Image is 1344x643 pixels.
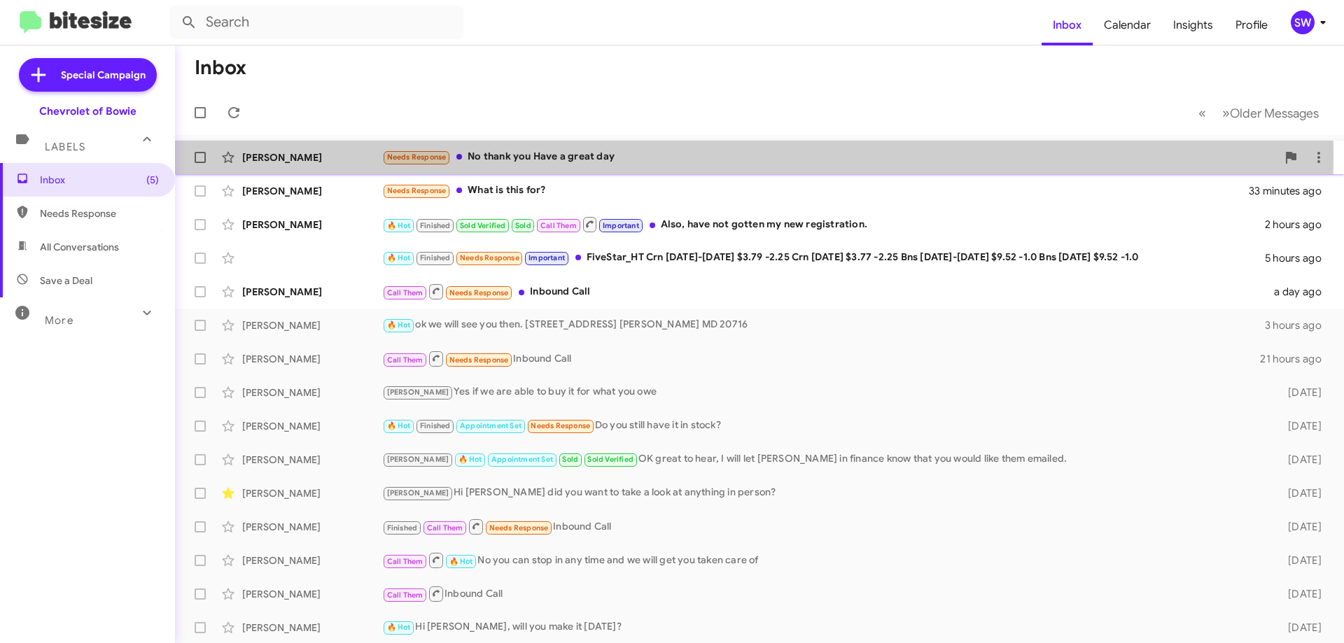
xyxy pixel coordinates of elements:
[1214,99,1327,127] button: Next
[491,455,553,464] span: Appointment Set
[1266,453,1333,467] div: [DATE]
[1191,99,1327,127] nav: Page navigation example
[460,221,506,230] span: Sold Verified
[1265,218,1333,232] div: 2 hours ago
[489,523,549,532] span: Needs Response
[382,451,1266,467] div: OK great to hear, I will let [PERSON_NAME] in finance know that you would like them emailed.
[1266,486,1333,500] div: [DATE]
[242,621,382,635] div: [PERSON_NAME]
[387,388,449,397] span: [PERSON_NAME]
[242,184,382,198] div: [PERSON_NAME]
[449,288,509,297] span: Needs Response
[387,186,447,195] span: Needs Response
[387,288,423,297] span: Call Them
[195,57,246,79] h1: Inbox
[19,58,157,92] a: Special Campaign
[387,557,423,566] span: Call Them
[387,421,411,430] span: 🔥 Hot
[387,153,447,162] span: Needs Response
[242,587,382,601] div: [PERSON_NAME]
[1190,99,1214,127] button: Previous
[387,320,411,330] span: 🔥 Hot
[1224,5,1279,45] a: Profile
[382,551,1266,569] div: No you can stop in any time and we will get you taken care of
[45,314,73,327] span: More
[242,453,382,467] div: [PERSON_NAME]
[1265,251,1333,265] div: 5 hours ago
[420,221,451,230] span: Finished
[540,221,577,230] span: Call Them
[382,350,1260,367] div: Inbound Call
[1249,184,1333,198] div: 33 minutes ago
[1260,352,1333,366] div: 21 hours ago
[387,221,411,230] span: 🔥 Hot
[587,455,633,464] span: Sold Verified
[1266,419,1333,433] div: [DATE]
[420,421,451,430] span: Finished
[458,455,482,464] span: 🔥 Hot
[1279,10,1329,34] button: SW
[460,421,521,430] span: Appointment Set
[61,68,146,82] span: Special Campaign
[449,557,473,566] span: 🔥 Hot
[382,149,1277,165] div: No thank you Have a great day
[387,591,423,600] span: Call Them
[382,384,1266,400] div: Yes if we are able to buy it for what you owe
[45,141,85,153] span: Labels
[1198,104,1206,122] span: «
[387,523,418,532] span: Finished
[420,253,451,262] span: Finished
[242,419,382,433] div: [PERSON_NAME]
[1266,386,1333,400] div: [DATE]
[1230,106,1319,121] span: Older Messages
[1266,621,1333,635] div: [DATE]
[40,206,159,220] span: Needs Response
[382,518,1266,535] div: Inbound Call
[169,6,463,39] input: Search
[1266,587,1333,601] div: [DATE]
[382,283,1266,300] div: Inbound Call
[1222,104,1230,122] span: »
[382,418,1266,434] div: Do you still have it in stock?
[242,318,382,332] div: [PERSON_NAME]
[1162,5,1224,45] a: Insights
[39,104,136,118] div: Chevrolet of Bowie
[460,253,519,262] span: Needs Response
[387,253,411,262] span: 🔥 Hot
[382,250,1265,266] div: FiveStar_HT Crn [DATE]-[DATE] $3.79 -2.25 Crn [DATE] $3.77 -2.25 Bns [DATE]-[DATE] $9.52 -1.0 Bns...
[382,585,1266,602] div: Inbound Call
[515,221,531,230] span: Sold
[387,455,449,464] span: [PERSON_NAME]
[242,285,382,299] div: [PERSON_NAME]
[40,173,159,187] span: Inbox
[387,623,411,632] span: 🔥 Hot
[562,455,578,464] span: Sold
[449,355,509,365] span: Needs Response
[40,240,119,254] span: All Conversations
[242,520,382,534] div: [PERSON_NAME]
[427,523,463,532] span: Call Them
[382,183,1249,199] div: What is this for?
[1042,5,1093,45] a: Inbox
[1266,553,1333,567] div: [DATE]
[387,355,423,365] span: Call Them
[242,150,382,164] div: [PERSON_NAME]
[242,352,382,366] div: [PERSON_NAME]
[1291,10,1315,34] div: SW
[603,221,639,230] span: Important
[242,218,382,232] div: [PERSON_NAME]
[1266,285,1333,299] div: a day ago
[1093,5,1162,45] a: Calendar
[387,488,449,497] span: [PERSON_NAME]
[1265,318,1333,332] div: 3 hours ago
[382,215,1265,233] div: Also, have not gotten my new registration.
[528,253,565,262] span: Important
[146,173,159,187] span: (5)
[1266,520,1333,534] div: [DATE]
[382,619,1266,635] div: Hi [PERSON_NAME], will you make it [DATE]?
[382,317,1265,333] div: ok we will see you then. [STREET_ADDRESS] [PERSON_NAME] MD 20716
